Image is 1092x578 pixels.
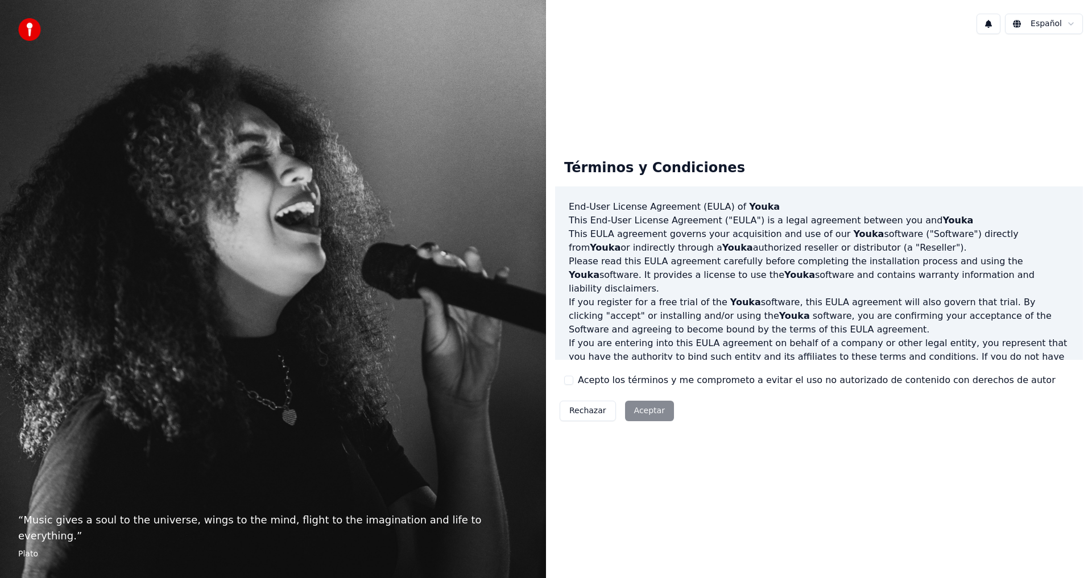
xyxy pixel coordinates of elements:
span: Youka [730,297,761,307]
img: youka [18,18,41,41]
p: Please read this EULA agreement carefully before completing the installation process and using th... [569,255,1069,296]
button: Rechazar [560,401,616,421]
span: Youka [569,269,599,280]
p: This EULA agreement governs your acquisition and use of our software ("Software") directly from o... [569,227,1069,255]
span: Youka [749,201,780,212]
span: Youka [942,215,973,226]
p: If you are entering into this EULA agreement on behalf of a company or other legal entity, you re... [569,336,1069,391]
p: If you register for a free trial of the software, this EULA agreement will also govern that trial... [569,296,1069,336]
footer: Plato [18,548,528,560]
p: This End-User License Agreement ("EULA") is a legal agreement between you and [569,214,1069,227]
label: Acepto los términos y me comprometo a evitar el uso no autorizado de contenido con derechos de autor [578,373,1056,387]
span: Youka [722,242,753,253]
span: Youka [853,228,884,239]
div: Términos y Condiciones [555,150,754,186]
p: “ Music gives a soul to the universe, wings to the mind, flight to the imagination and life to ev... [18,512,528,544]
span: Youka [590,242,621,253]
span: Youka [784,269,815,280]
h3: End-User License Agreement (EULA) of [569,200,1069,214]
span: Youka [779,310,810,321]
